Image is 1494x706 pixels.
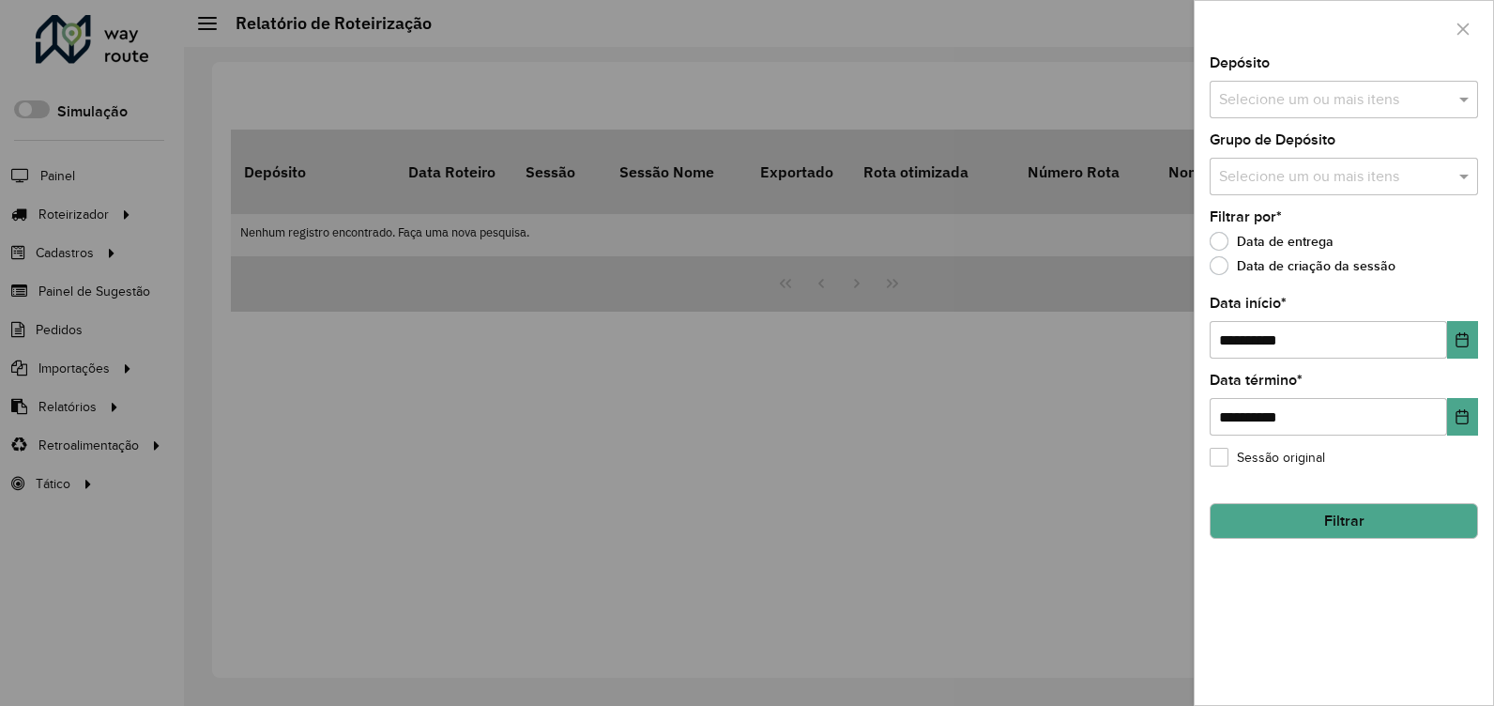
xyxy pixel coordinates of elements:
label: Sessão original [1210,448,1325,468]
label: Data de criação da sessão [1210,256,1395,275]
label: Filtrar por [1210,206,1282,228]
label: Depósito [1210,52,1270,74]
label: Grupo de Depósito [1210,129,1335,151]
label: Data término [1210,369,1303,391]
label: Data de entrega [1210,232,1334,251]
button: Choose Date [1447,321,1478,359]
button: Filtrar [1210,503,1478,539]
label: Data início [1210,292,1287,315]
button: Choose Date [1447,398,1478,436]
